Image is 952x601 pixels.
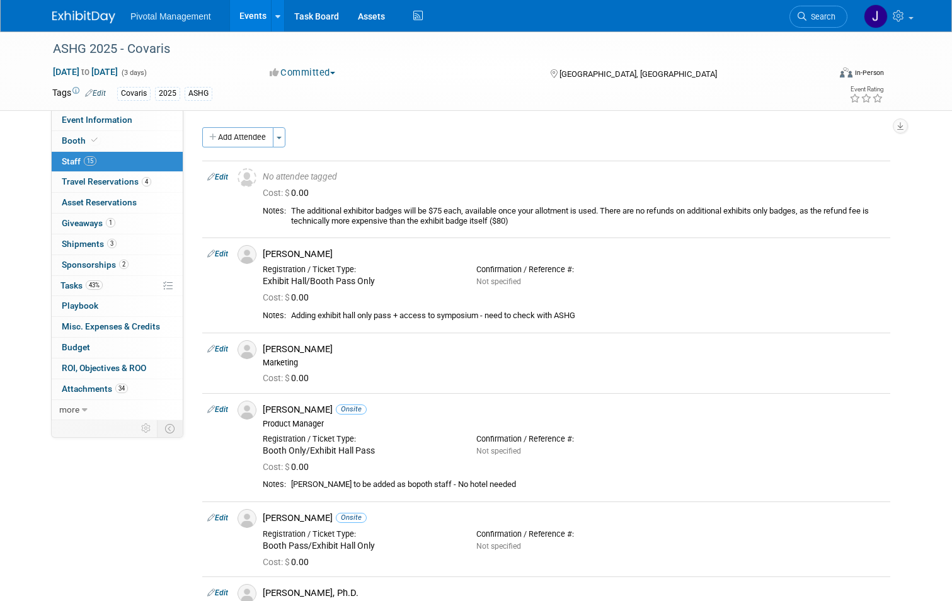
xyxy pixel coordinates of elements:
span: 0.00 [263,373,314,383]
div: [PERSON_NAME], Ph.D. [263,587,885,599]
span: to [79,67,91,77]
a: Travel Reservations4 [52,172,183,192]
div: [PERSON_NAME] [263,248,885,260]
span: Not specified [476,447,521,455]
span: 2 [119,260,129,269]
span: Pivotal Management [130,11,211,21]
div: Confirmation / Reference #: [476,434,671,444]
a: Edit [207,173,228,181]
a: Edit [207,249,228,258]
a: Edit [85,89,106,98]
div: ASHG 2025 - Covaris [49,38,813,60]
a: Asset Reservations [52,193,183,213]
a: Attachments34 [52,379,183,399]
span: ROI, Objectives & ROO [62,363,146,373]
span: 0.00 [263,188,314,198]
div: Covaris [117,87,151,100]
div: Marketing [263,358,885,368]
span: Search [806,12,835,21]
a: Event Information [52,110,183,130]
span: 34 [115,384,128,393]
a: Giveaways1 [52,214,183,234]
a: Booth [52,131,183,151]
span: Attachments [62,384,128,394]
div: Exhibit Hall/Booth Pass Only [263,276,457,287]
span: Cost: $ [263,373,291,383]
div: Registration / Ticket Type: [263,265,457,275]
div: Notes: [263,479,286,489]
div: Confirmation / Reference #: [476,265,671,275]
button: Committed [265,66,340,79]
img: Format-Inperson.png [840,67,852,77]
div: Product Manager [263,419,885,429]
div: Booth Pass/Exhibit Hall Only [263,541,457,552]
a: Shipments3 [52,234,183,255]
span: Asset Reservations [62,197,137,207]
span: Tasks [60,280,103,290]
div: Booth Only/Exhibit Hall Pass [263,445,457,457]
td: Personalize Event Tab Strip [135,420,158,437]
div: Adding exhibit hall only pass + access to symposium - need to check with ASHG [291,311,885,321]
span: 4 [142,177,151,186]
div: [PERSON_NAME] [263,404,885,416]
div: Event Format [761,66,884,84]
a: Sponsorships2 [52,255,183,275]
span: Onsite [336,404,367,414]
img: Associate-Profile-5.png [238,245,256,264]
span: Shipments [62,239,117,249]
span: Cost: $ [263,188,291,198]
a: Edit [207,588,228,597]
div: Registration / Ticket Type: [263,434,457,444]
a: ROI, Objectives & ROO [52,358,183,379]
div: Confirmation / Reference #: [476,529,671,539]
span: [DATE] [DATE] [52,66,118,77]
div: [PERSON_NAME] [263,343,885,355]
a: Playbook [52,296,183,316]
span: Sponsorships [62,260,129,270]
td: Toggle Event Tabs [158,420,183,437]
td: Tags [52,86,106,101]
a: Edit [207,513,228,522]
span: Not specified [476,542,521,551]
span: 0.00 [263,292,314,302]
button: Add Attendee [202,127,273,147]
span: Misc. Expenses & Credits [62,321,160,331]
span: Travel Reservations [62,176,151,186]
span: Not specified [476,277,521,286]
span: Budget [62,342,90,352]
span: Staff [62,156,96,166]
div: Notes: [263,311,286,321]
img: Associate-Profile-5.png [238,340,256,359]
img: Associate-Profile-5.png [238,401,256,420]
a: Tasks43% [52,276,183,296]
span: Cost: $ [263,292,291,302]
div: [PERSON_NAME] to be added as bopoth staff - No hotel needed [291,479,885,490]
img: Unassigned-User-Icon.png [238,168,256,187]
span: Cost: $ [263,557,291,567]
span: Giveaways [62,218,115,228]
i: Booth reservation complete [91,137,98,144]
a: Search [789,6,847,28]
div: Registration / Ticket Type: [263,529,457,539]
a: Edit [207,405,228,414]
div: In-Person [854,68,884,77]
span: more [59,404,79,415]
img: ExhibitDay [52,11,115,23]
span: 0.00 [263,557,314,567]
a: Budget [52,338,183,358]
span: 43% [86,280,103,290]
span: Event Information [62,115,132,125]
a: Misc. Expenses & Credits [52,317,183,337]
a: more [52,400,183,420]
div: Event Rating [849,86,883,93]
a: Staff15 [52,152,183,172]
span: Booth [62,135,100,146]
span: 15 [84,156,96,166]
div: The additional exhibitor badges will be $75 each, available once your allotment is used. There ar... [291,206,885,227]
a: Edit [207,345,228,353]
span: Playbook [62,300,98,311]
img: Associate-Profile-5.png [238,509,256,528]
span: (3 days) [120,69,147,77]
span: Onsite [336,513,367,522]
span: 3 [107,239,117,248]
